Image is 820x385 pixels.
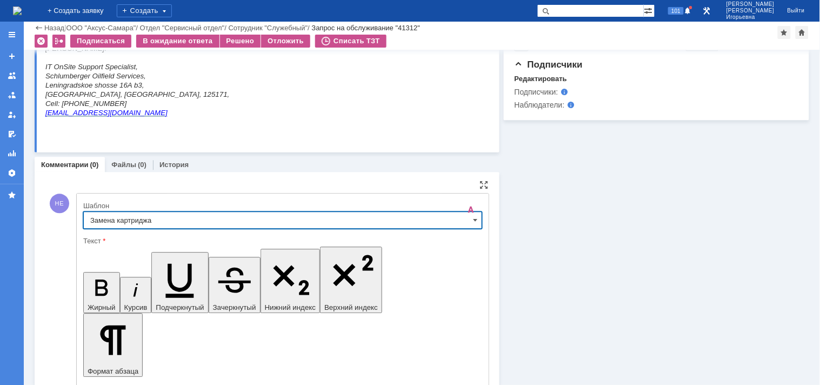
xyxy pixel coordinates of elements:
[66,24,136,32] a: ООО "Аксус-Самара"
[151,252,208,313] button: Подчеркнутый
[726,14,775,21] span: Игорьевна
[159,161,189,169] a: История
[44,24,64,32] a: Назад
[701,4,714,17] a: Перейти в интерфейс администратора
[88,367,138,375] span: Формат абзаца
[66,24,140,32] div: /
[4,16,146,38] span: На аппарате проведена замена РМ (РД)
[515,75,567,83] div: Редактировать
[465,203,478,216] span: Скрыть панель инструментов
[83,237,480,244] div: Текст
[3,164,21,182] a: Настройки
[156,303,204,311] span: Подчеркнутый
[83,202,480,209] div: Шаблон
[35,35,48,48] div: Удалить
[778,26,791,39] div: Добавить в избранное
[644,5,655,15] span: Расширенный поиск
[13,6,22,15] img: logo
[261,249,321,313] button: Нижний индекс
[515,59,583,70] span: Подписчики
[83,272,120,313] button: Жирный
[726,1,775,8] span: [PERSON_NAME]
[13,6,22,15] a: Перейти на домашнюю страницу
[515,88,623,96] div: Подписчики:
[3,48,21,65] a: Создать заявку
[124,303,148,311] span: Курсив
[312,24,421,32] div: Запрос на обслуживание "41312"
[213,303,256,311] span: Зачеркнутый
[320,247,382,313] button: Верхний индекс
[138,161,146,169] div: (0)
[3,87,21,104] a: Заявки в моей ответственности
[726,8,775,14] span: [PERSON_NAME]
[668,7,684,15] span: 101
[3,67,21,84] a: Заявки на командах
[3,125,21,143] a: Мои согласования
[3,145,21,162] a: Отчеты
[229,24,308,32] a: Сотрудник "Служебный"
[209,257,261,313] button: Зачеркнутый
[111,161,136,169] a: Файлы
[4,4,59,15] span: Добрый день
[324,303,378,311] span: Верхний индекс
[229,24,312,32] div: /
[140,24,229,32] div: /
[41,161,89,169] a: Комментарии
[4,38,156,61] font: Данный расходный материал списан с остатков подменного склада
[50,194,69,213] span: НЕ
[52,35,65,48] div: Работа с массовостью
[117,4,172,17] div: Создать
[120,277,152,313] button: Курсив
[265,303,316,311] span: Нижний индекс
[140,24,225,32] a: Отдел "Сервисный отдел"
[90,161,99,169] div: (0)
[88,303,116,311] span: Жирный
[3,106,21,123] a: Мои заявки
[83,313,143,377] button: Формат абзаца
[480,181,489,189] div: На всю страницу
[64,23,66,31] div: |
[4,95,120,129] span: С уважением, первая линия технической поддержки
[796,26,809,39] div: Сделать домашней страницей
[515,101,623,109] div: Наблюдатели:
